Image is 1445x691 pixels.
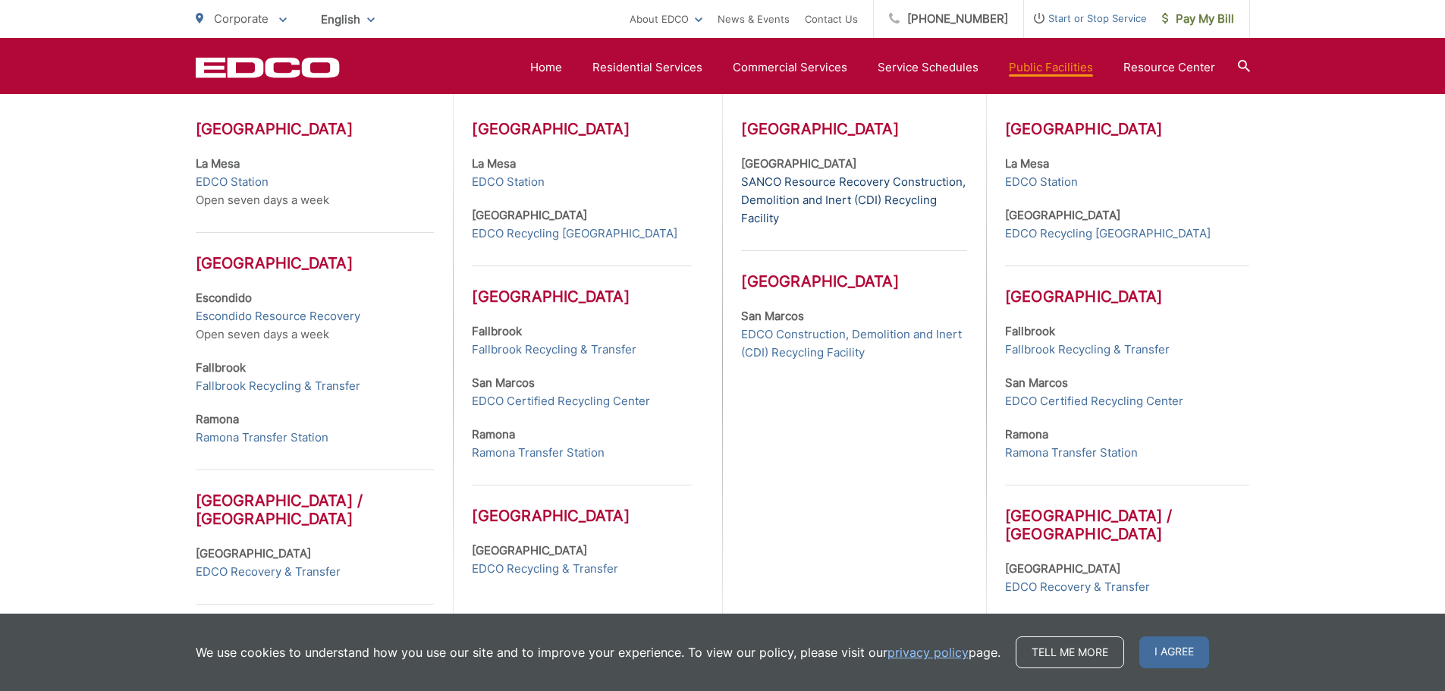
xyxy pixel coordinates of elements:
[472,208,587,222] strong: [GEOGRAPHIC_DATA]
[1016,636,1124,668] a: Tell me more
[1123,58,1215,77] a: Resource Center
[196,289,435,344] p: Open seven days a week
[472,392,650,410] a: EDCO Certified Recycling Center
[878,58,979,77] a: Service Schedules
[196,643,1001,661] p: We use cookies to understand how you use our site and to improve your experience. To view our pol...
[741,120,966,138] h3: [GEOGRAPHIC_DATA]
[196,563,341,581] a: EDCO Recovery & Transfer
[472,485,692,525] h3: [GEOGRAPHIC_DATA]
[887,643,969,661] a: privacy policy
[1005,444,1138,462] a: Ramona Transfer Station
[805,10,858,28] a: Contact Us
[472,156,516,171] strong: La Mesa
[1005,427,1048,441] strong: Ramona
[472,120,692,138] h3: [GEOGRAPHIC_DATA]
[472,173,545,191] a: EDCO Station
[196,155,435,209] p: Open seven days a week
[733,58,847,77] a: Commercial Services
[472,560,618,578] a: EDCO Recycling & Transfer
[530,58,562,77] a: Home
[630,10,702,28] a: About EDCO
[196,232,435,272] h3: [GEOGRAPHIC_DATA]
[741,156,856,171] strong: [GEOGRAPHIC_DATA]
[1139,636,1209,668] span: I agree
[196,156,240,171] strong: La Mesa
[196,57,340,78] a: EDCD logo. Return to the homepage.
[1009,58,1093,77] a: Public Facilities
[472,324,522,338] strong: Fallbrook
[1005,561,1120,576] strong: [GEOGRAPHIC_DATA]
[196,291,252,305] strong: Escondido
[196,429,328,447] a: Ramona Transfer Station
[741,173,966,228] a: SANCO Resource Recovery Construction, Demolition and Inert (CDI) Recycling Facility
[472,225,677,243] a: EDCO Recycling [GEOGRAPHIC_DATA]
[472,543,587,558] strong: [GEOGRAPHIC_DATA]
[592,58,702,77] a: Residential Services
[1005,208,1120,222] strong: [GEOGRAPHIC_DATA]
[1005,578,1150,596] a: EDCO Recovery & Transfer
[309,6,386,33] span: English
[741,325,966,362] a: EDCO Construction, Demolition and Inert (CDI) Recycling Facility
[1005,265,1249,306] h3: [GEOGRAPHIC_DATA]
[472,375,535,390] strong: San Marcos
[1005,392,1183,410] a: EDCO Certified Recycling Center
[1162,10,1234,28] span: Pay My Bill
[196,377,360,395] a: Fallbrook Recycling & Transfer
[196,307,360,325] a: Escondido Resource Recovery
[1005,341,1170,359] a: Fallbrook Recycling & Transfer
[472,341,636,359] a: Fallbrook Recycling & Transfer
[1005,375,1068,390] strong: San Marcos
[472,427,515,441] strong: Ramona
[196,412,239,426] strong: Ramona
[1005,485,1249,543] h3: [GEOGRAPHIC_DATA] / [GEOGRAPHIC_DATA]
[472,265,692,306] h3: [GEOGRAPHIC_DATA]
[1005,225,1211,243] a: EDCO Recycling [GEOGRAPHIC_DATA]
[1005,156,1049,171] strong: La Mesa
[1005,120,1249,138] h3: [GEOGRAPHIC_DATA]
[1005,173,1078,191] a: EDCO Station
[196,173,269,191] a: EDCO Station
[1005,324,1055,338] strong: Fallbrook
[214,11,269,26] span: Corporate
[196,120,435,138] h3: [GEOGRAPHIC_DATA]
[741,309,804,323] strong: San Marcos
[718,10,790,28] a: News & Events
[196,546,311,561] strong: [GEOGRAPHIC_DATA]
[196,470,435,528] h3: [GEOGRAPHIC_DATA] / [GEOGRAPHIC_DATA]
[741,250,966,291] h3: [GEOGRAPHIC_DATA]
[196,360,246,375] strong: Fallbrook
[472,444,605,462] a: Ramona Transfer Station
[196,604,435,644] h3: [GEOGRAPHIC_DATA]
